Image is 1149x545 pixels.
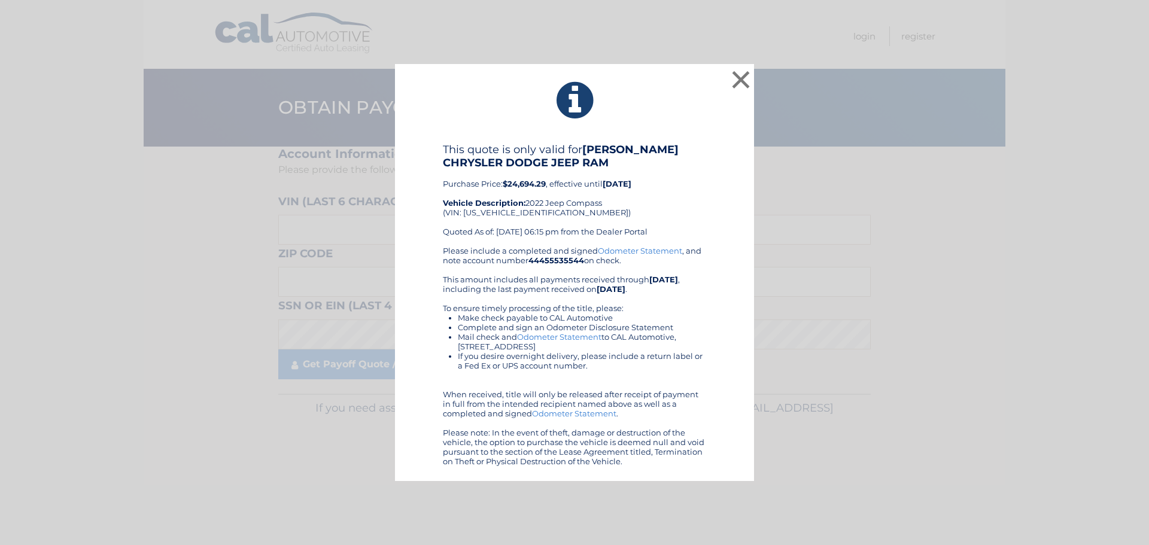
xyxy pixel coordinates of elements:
b: [DATE] [649,275,678,284]
li: Mail check and to CAL Automotive, [STREET_ADDRESS] [458,332,706,351]
a: Odometer Statement [598,246,682,255]
button: × [729,68,753,92]
b: $24,694.29 [503,179,546,188]
h4: This quote is only valid for [443,143,706,169]
b: [DATE] [597,284,625,294]
b: 44455535544 [528,255,584,265]
strong: Vehicle Description: [443,198,525,208]
a: Odometer Statement [517,332,601,342]
li: Complete and sign an Odometer Disclosure Statement [458,322,706,332]
div: Please include a completed and signed , and note account number on check. This amount includes al... [443,246,706,466]
b: [PERSON_NAME] CHRYSLER DODGE JEEP RAM [443,143,679,169]
li: Make check payable to CAL Automotive [458,313,706,322]
div: Purchase Price: , effective until 2022 Jeep Compass (VIN: [US_VEHICLE_IDENTIFICATION_NUMBER]) Quo... [443,143,706,246]
b: [DATE] [603,179,631,188]
li: If you desire overnight delivery, please include a return label or a Fed Ex or UPS account number. [458,351,706,370]
a: Odometer Statement [532,409,616,418]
